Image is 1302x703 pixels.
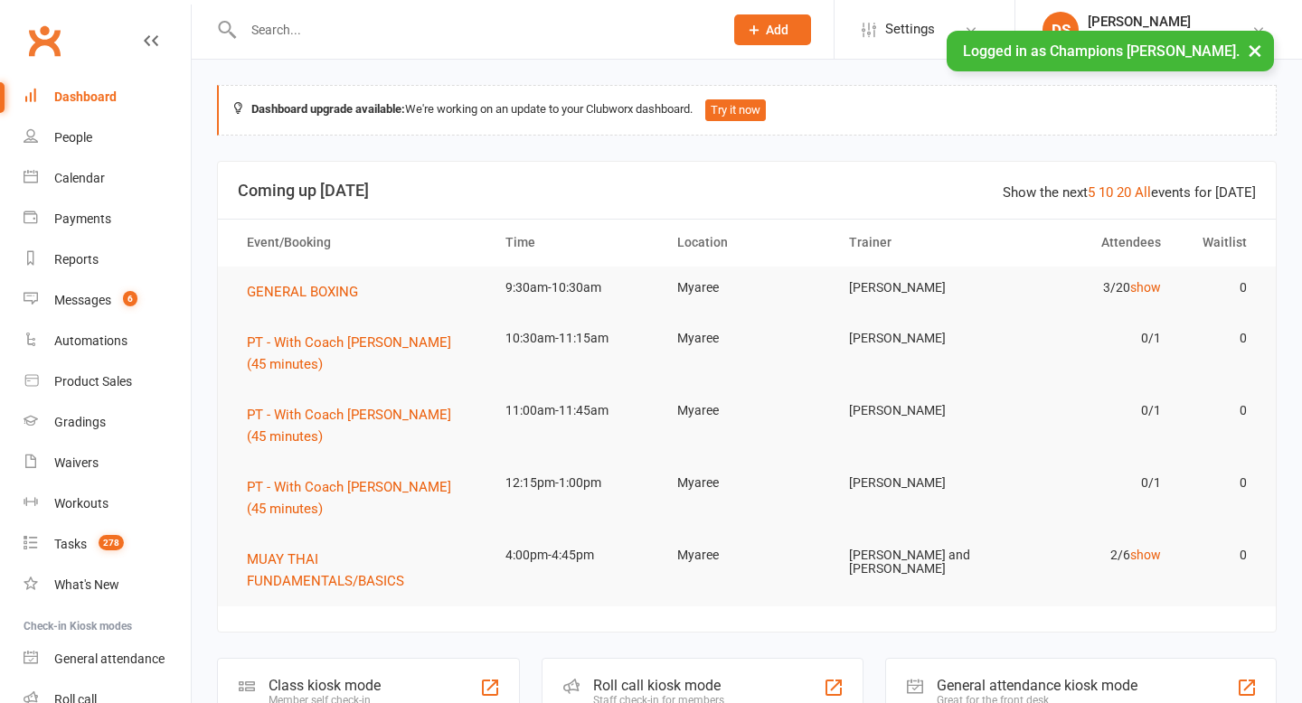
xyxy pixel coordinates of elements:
td: Myaree [661,389,833,432]
td: Myaree [661,462,833,504]
td: 11:00am-11:45am [489,389,661,432]
div: Class kiosk mode [269,677,381,694]
button: PT - With Coach [PERSON_NAME] (45 minutes) [247,332,473,375]
span: PT - With Coach [PERSON_NAME] (45 minutes) [247,334,451,372]
span: 278 [99,535,124,550]
span: MUAY THAI FUNDAMENTALS/BASICS [247,551,404,589]
a: Payments [24,199,191,239]
td: [PERSON_NAME] and [PERSON_NAME] [833,534,1005,591]
td: [PERSON_NAME] [833,267,1005,309]
a: Workouts [24,483,191,524]
td: 0 [1177,389,1263,432]
div: Champions [PERSON_NAME] [1088,30,1251,46]
td: 10:30am-11:15am [489,317,661,360]
td: 3/20 [1005,267,1176,309]
td: [PERSON_NAME] [833,389,1005,432]
td: 0/1 [1005,462,1176,504]
td: Myaree [661,534,833,576]
a: Dashboard [24,77,191,117]
div: We're working on an update to your Clubworx dashboard. [217,85,1277,136]
div: What's New [54,577,119,592]
a: 20 [1117,184,1131,201]
td: 12:15pm-1:00pm [489,462,661,504]
td: 0/1 [1005,317,1176,360]
td: 0/1 [1005,389,1176,432]
div: Product Sales [54,374,132,389]
th: Event/Booking [231,220,489,266]
button: × [1239,31,1271,70]
a: 5 [1088,184,1095,201]
th: Waitlist [1177,220,1263,266]
span: PT - With Coach [PERSON_NAME] (45 minutes) [247,407,451,445]
a: Clubworx [22,18,67,63]
div: Calendar [54,171,105,185]
td: 9:30am-10:30am [489,267,661,309]
button: Add [734,14,811,45]
a: Product Sales [24,361,191,402]
button: MUAY THAI FUNDAMENTALS/BASICS [247,548,473,592]
div: Roll call kiosk mode [593,677,724,694]
td: 0 [1177,317,1263,360]
span: PT - With Coach [PERSON_NAME] (45 minutes) [247,479,451,517]
div: Payments [54,211,111,226]
td: 2/6 [1005,534,1176,576]
div: [PERSON_NAME] [1088,14,1251,30]
a: Automations [24,321,191,361]
a: People [24,117,191,158]
td: Myaree [661,317,833,360]
div: Show the next events for [DATE] [1003,182,1256,203]
div: Dashboard [54,89,117,104]
button: GENERAL BOXING [247,281,371,303]
a: Tasks 278 [24,524,191,565]
td: [PERSON_NAME] [833,462,1005,504]
span: GENERAL BOXING [247,284,358,300]
td: 0 [1177,462,1263,504]
td: 0 [1177,267,1263,309]
button: Try it now [705,99,766,121]
a: show [1130,280,1161,295]
a: Messages 6 [24,280,191,321]
div: People [54,130,92,145]
div: Tasks [54,537,87,551]
td: 0 [1177,534,1263,576]
th: Trainer [833,220,1005,266]
button: PT - With Coach [PERSON_NAME] (45 minutes) [247,476,473,520]
th: Location [661,220,833,266]
div: Workouts [54,496,108,511]
span: Logged in as Champions [PERSON_NAME]. [963,42,1240,60]
a: All [1135,184,1151,201]
div: Messages [54,293,111,307]
a: 10 [1099,184,1113,201]
a: show [1130,548,1161,562]
h3: Coming up [DATE] [238,182,1256,200]
th: Time [489,220,661,266]
span: 6 [123,291,137,306]
div: Automations [54,333,127,348]
input: Search... [238,17,711,42]
div: Waivers [54,455,99,470]
a: Gradings [24,402,191,443]
a: Waivers [24,443,191,483]
div: General attendance kiosk mode [937,677,1137,694]
td: [PERSON_NAME] [833,317,1005,360]
td: 4:00pm-4:45pm [489,534,661,576]
strong: Dashboard upgrade available: [251,102,405,116]
a: Reports [24,239,191,280]
div: Reports [54,252,99,267]
div: General attendance [54,651,165,666]
span: Add [766,23,788,37]
a: General attendance kiosk mode [24,639,191,680]
div: Gradings [54,415,106,429]
td: Myaree [661,267,833,309]
button: PT - With Coach [PERSON_NAME] (45 minutes) [247,404,473,447]
a: What's New [24,565,191,605]
th: Attendees [1005,220,1176,266]
div: DS [1043,12,1079,48]
a: Calendar [24,158,191,199]
span: Settings [885,9,935,50]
